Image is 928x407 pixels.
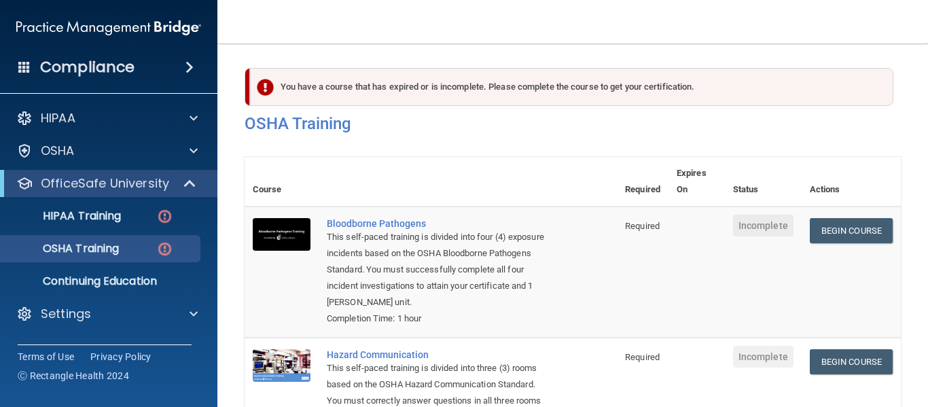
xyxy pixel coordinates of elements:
p: Continuing Education [9,275,194,288]
img: danger-circle.6113f641.png [156,241,173,258]
span: Required [625,221,660,231]
div: You have a course that has expired or is incomplete. Please complete the course to get your certi... [250,68,893,106]
th: Required [617,157,668,207]
a: Begin Course [810,349,893,374]
a: Privacy Policy [90,350,151,364]
th: Actions [802,157,901,207]
span: Required [625,352,660,362]
a: Settings [16,306,198,322]
a: Begin Course [810,218,893,243]
h4: OSHA Training [245,114,901,133]
img: exclamation-circle-solid-danger.72ef9ffc.png [257,79,274,96]
span: Ⓒ Rectangle Health 2024 [18,369,129,383]
th: Status [725,157,802,207]
a: OSHA [16,143,198,159]
h4: Compliance [40,58,135,77]
th: Expires On [668,157,725,207]
p: HIPAA Training [9,209,121,223]
th: Course [245,157,319,207]
a: OfficeSafe University [16,175,197,192]
span: Incomplete [733,346,793,368]
span: Incomplete [733,215,793,236]
p: OfficeSafe University [41,175,169,192]
a: Terms of Use [18,350,74,364]
img: danger-circle.6113f641.png [156,208,173,225]
p: HIPAA [41,110,75,126]
p: OSHA Training [9,242,119,255]
div: Completion Time: 1 hour [327,311,549,327]
a: HIPAA [16,110,198,126]
div: This self-paced training is divided into four (4) exposure incidents based on the OSHA Bloodborne... [327,229,549,311]
a: Bloodborne Pathogens [327,218,549,229]
p: Settings [41,306,91,322]
p: OSHA [41,143,75,159]
img: PMB logo [16,14,201,41]
a: Hazard Communication [327,349,549,360]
